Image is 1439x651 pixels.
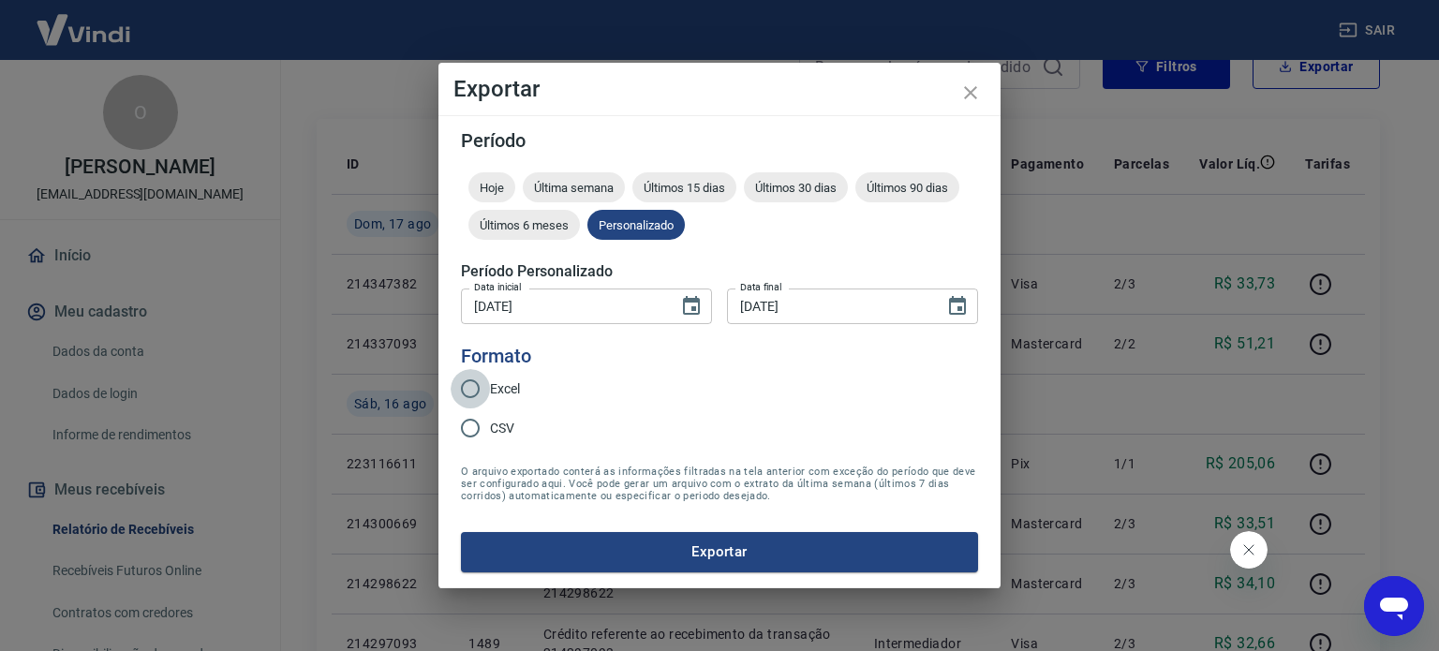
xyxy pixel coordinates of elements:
div: Última semana [523,172,625,202]
label: Data inicial [474,280,522,294]
span: Últimos 6 meses [468,218,580,232]
div: Personalizado [587,210,685,240]
span: O arquivo exportado conterá as informações filtradas na tela anterior com exceção do período que ... [461,466,978,502]
span: Últimos 30 dias [744,181,848,195]
input: DD/MM/YYYY [727,289,931,323]
button: Exportar [461,532,978,571]
span: Últimos 90 dias [855,181,959,195]
h5: Período Personalizado [461,262,978,281]
div: Hoje [468,172,515,202]
button: close [948,70,993,115]
div: Últimos 90 dias [855,172,959,202]
span: Personalizado [587,218,685,232]
div: Últimos 6 meses [468,210,580,240]
span: Últimos 15 dias [632,181,736,195]
legend: Formato [461,343,531,370]
div: Últimos 15 dias [632,172,736,202]
span: Excel [490,379,520,399]
h5: Período [461,131,978,150]
button: Choose date, selected date is 17 de ago de 2025 [939,288,976,325]
div: Últimos 30 dias [744,172,848,202]
button: Choose date, selected date is 15 de ago de 2025 [673,288,710,325]
iframe: Botão para abrir a janela de mensagens [1364,576,1424,636]
span: Hoje [468,181,515,195]
span: Última semana [523,181,625,195]
span: CSV [490,419,514,438]
iframe: Fechar mensagem [1230,531,1268,569]
h4: Exportar [453,78,986,100]
span: Olá! Precisa de ajuda? [11,13,157,28]
input: DD/MM/YYYY [461,289,665,323]
label: Data final [740,280,782,294]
